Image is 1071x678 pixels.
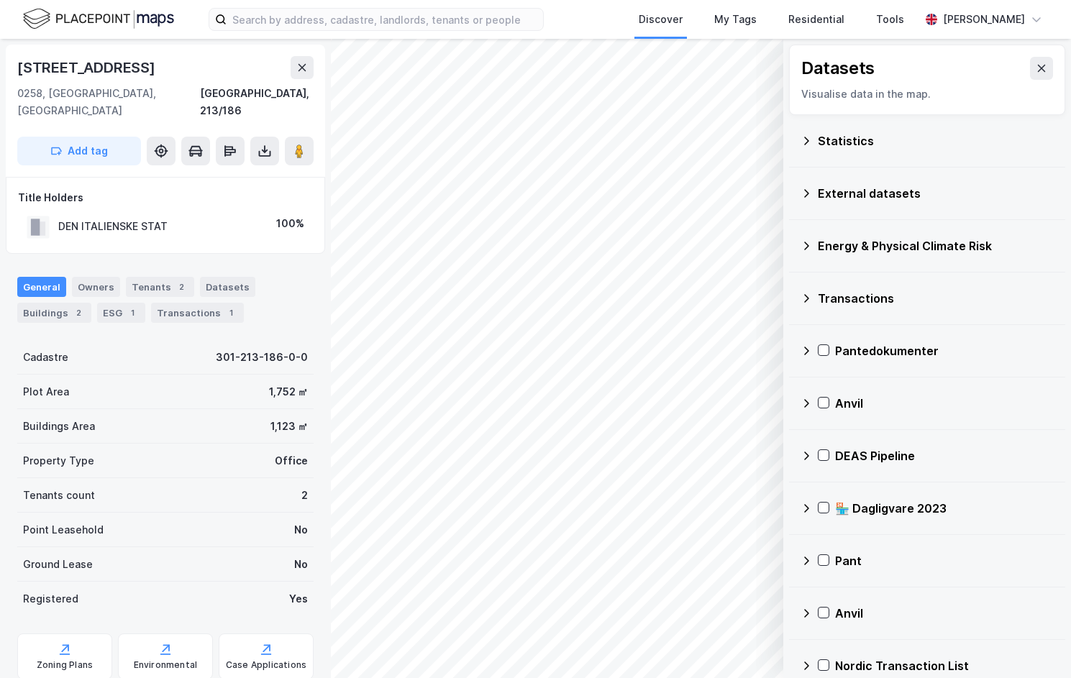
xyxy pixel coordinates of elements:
[801,86,1053,103] div: Visualise data in the map.
[999,609,1071,678] iframe: Chat Widget
[835,657,1054,674] div: Nordic Transaction List
[18,189,313,206] div: Title Holders
[714,11,757,28] div: My Tags
[97,303,145,323] div: ESG
[788,11,844,28] div: Residential
[943,11,1025,28] div: [PERSON_NAME]
[835,605,1054,622] div: Anvil
[17,137,141,165] button: Add tag
[17,85,200,119] div: 0258, [GEOGRAPHIC_DATA], [GEOGRAPHIC_DATA]
[835,447,1054,464] div: DEAS Pipeline
[301,487,308,504] div: 2
[200,85,314,119] div: [GEOGRAPHIC_DATA], 213/186
[23,521,104,539] div: Point Leasehold
[876,11,904,28] div: Tools
[200,277,255,297] div: Datasets
[23,590,78,608] div: Registered
[294,556,308,573] div: No
[72,277,120,297] div: Owners
[835,342,1054,359] div: Pantedokumenter
[289,590,308,608] div: Yes
[17,56,158,79] div: [STREET_ADDRESS]
[174,280,188,294] div: 2
[151,303,244,323] div: Transactions
[58,218,168,235] div: DEN ITALIENSKE STAT
[639,11,683,28] div: Discover
[216,349,308,366] div: 301-213-186-0-0
[835,500,1054,517] div: 🏪 Dagligvare 2023
[23,349,68,366] div: Cadastre
[23,452,94,469] div: Property Type
[801,57,875,80] div: Datasets
[835,395,1054,412] div: Anvil
[23,487,95,504] div: Tenants count
[37,659,93,671] div: Zoning Plans
[134,659,198,671] div: Environmental
[17,277,66,297] div: General
[227,9,543,30] input: Search by address, cadastre, landlords, tenants or people
[23,6,174,32] img: logo.f888ab2527a4732fd821a326f86c7f29.svg
[818,237,1054,255] div: Energy & Physical Climate Risk
[276,215,304,232] div: 100%
[270,418,308,435] div: 1,123 ㎡
[224,306,238,320] div: 1
[17,303,91,323] div: Buildings
[294,521,308,539] div: No
[226,659,306,671] div: Case Applications
[71,306,86,320] div: 2
[818,132,1054,150] div: Statistics
[23,383,69,400] div: Plot Area
[818,290,1054,307] div: Transactions
[835,552,1054,569] div: Pant
[818,185,1054,202] div: External datasets
[23,556,93,573] div: Ground Lease
[275,452,308,469] div: Office
[126,277,194,297] div: Tenants
[269,383,308,400] div: 1,752 ㎡
[23,418,95,435] div: Buildings Area
[125,306,140,320] div: 1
